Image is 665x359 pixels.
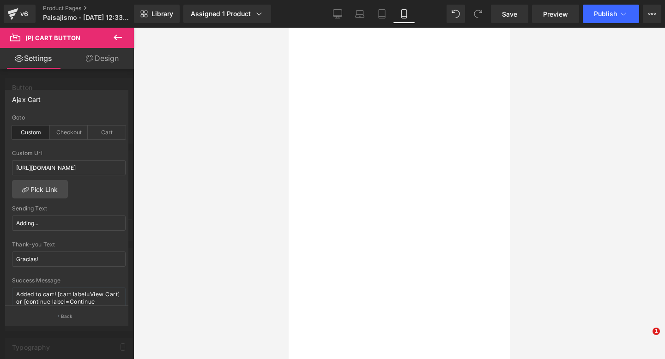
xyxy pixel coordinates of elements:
a: Tablet [371,5,393,23]
a: Laptop [349,5,371,23]
a: Mobile [393,5,415,23]
button: Publish [583,5,639,23]
div: Sending Text [12,205,126,212]
div: Custom [12,126,50,139]
div: Success Message [12,277,126,284]
div: Assigned 1 Product [191,9,264,18]
span: Paisajismo - [DATE] 12:33:29 [43,14,129,21]
span: 1 [653,328,660,335]
a: Product Pages [43,5,147,12]
a: Design [69,48,136,69]
div: Cart [88,126,126,139]
button: Undo [447,5,465,23]
a: Preview [532,5,579,23]
p: Back [61,313,73,320]
span: Preview [543,9,568,19]
a: New Library [134,5,180,23]
div: Thank-you Text [12,241,126,248]
button: Redo [469,5,487,23]
button: More [643,5,661,23]
span: Library [151,10,173,18]
a: v6 [4,5,36,23]
a: Desktop [326,5,349,23]
button: Back [5,305,128,326]
div: Custom Url [12,150,126,156]
div: Goto [12,114,126,121]
div: v6 [18,8,30,20]
span: Save [502,9,517,19]
iframe: Intercom live chat [634,328,656,350]
span: Publish [594,10,617,18]
span: (P) Cart Button [25,34,80,42]
div: Checkout [50,126,88,139]
div: Ajax Cart [12,90,41,103]
a: Pick Link [12,180,68,198]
